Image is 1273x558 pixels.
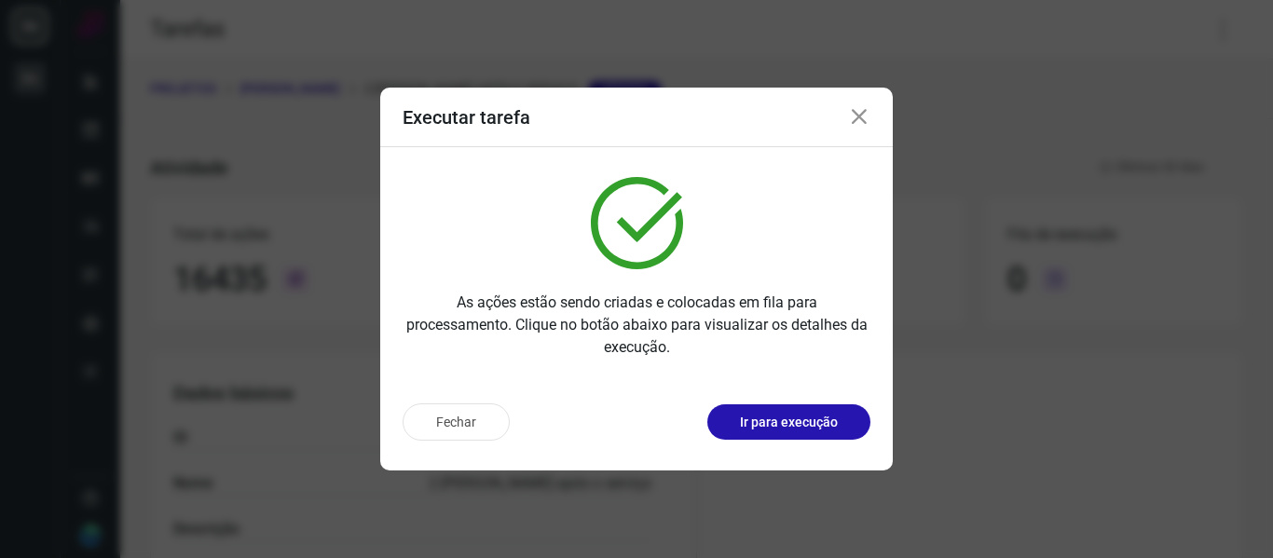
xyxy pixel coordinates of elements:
h3: Executar tarefa [403,106,530,129]
p: As ações estão sendo criadas e colocadas em fila para processamento. Clique no botão abaixo para ... [403,292,870,359]
button: Ir para execução [707,404,870,440]
img: verified.svg [591,177,683,269]
button: Fechar [403,403,510,441]
p: Ir para execução [740,413,838,432]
